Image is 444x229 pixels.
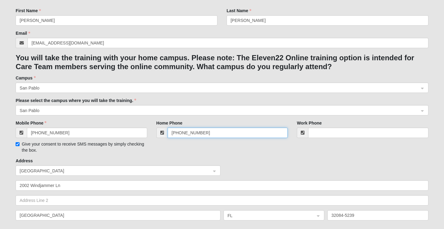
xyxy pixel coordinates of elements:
[227,8,251,14] label: Last Name
[156,120,183,126] label: Home Phone
[16,30,30,36] label: Email
[227,212,309,219] span: FL
[16,210,220,220] input: City
[16,75,35,81] label: Campus
[16,8,41,14] label: First Name
[20,85,413,91] span: San Pablo
[16,142,20,146] input: Give your consent to receive SMS messages by simply checking the box.
[22,142,144,153] span: Give your consent to receive SMS messages by simply checking the box.
[16,97,136,104] label: Please select the campus where you will take the training.
[20,167,206,174] span: United States
[16,54,428,71] h3: You will take the training with your home campus. Please note: The Eleven22 Online training optio...
[297,120,322,126] label: Work Phone
[327,210,428,220] input: Zip
[20,107,413,114] span: San Pablo
[16,180,428,191] input: Address Line 1
[16,120,46,126] label: Mobile Phone
[16,158,33,164] label: Address
[16,195,428,206] input: Address Line 2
